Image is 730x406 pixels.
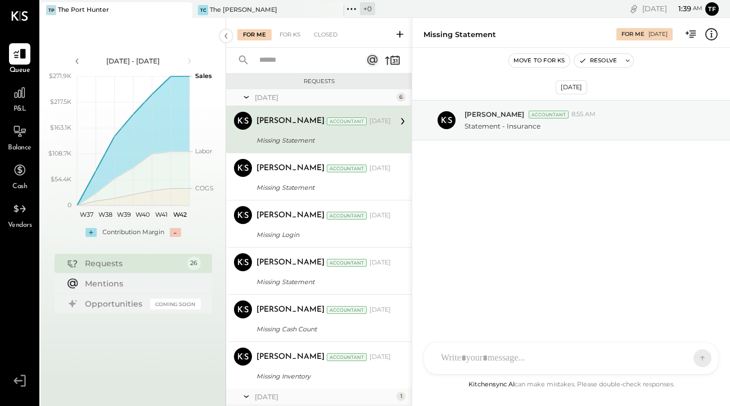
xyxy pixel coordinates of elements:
[13,104,26,115] span: P&L
[237,29,272,40] div: For Me
[648,30,668,38] div: [DATE]
[1,82,39,115] a: P&L
[195,147,212,155] text: Labor
[369,258,391,267] div: [DATE]
[509,54,570,67] button: Move to for ks
[256,182,387,193] div: Missing Statement
[628,3,639,15] div: copy link
[195,184,214,192] text: COGS
[187,257,201,270] div: 26
[369,305,391,314] div: [DATE]
[256,257,325,268] div: [PERSON_NAME]
[150,299,201,309] div: Coming Soon
[574,54,621,67] button: Resolve
[195,72,212,80] text: Sales
[669,3,691,14] span: 1 : 39
[256,276,387,288] div: Missing Statement
[369,117,391,126] div: [DATE]
[256,352,325,363] div: [PERSON_NAME]
[360,2,375,15] div: + 0
[256,210,325,221] div: [PERSON_NAME]
[571,110,596,119] span: 8:55 AM
[693,4,702,12] span: am
[396,93,405,102] div: 6
[255,93,394,102] div: [DATE]
[155,211,168,218] text: W41
[308,29,343,40] div: Closed
[255,392,394,402] div: [DATE]
[85,298,145,309] div: Opportunities
[12,182,27,192] span: Cash
[85,258,182,269] div: Requests
[85,228,97,237] div: +
[369,353,391,362] div: [DATE]
[256,323,387,335] div: Missing Cash Count
[256,135,387,146] div: Missing Statement
[170,228,181,237] div: -
[369,164,391,173] div: [DATE]
[58,6,109,15] div: The Port Hunter
[173,211,187,218] text: W42
[1,198,39,231] a: Vendors
[1,121,39,153] a: Balance
[327,212,367,220] div: Accountant
[256,229,387,240] div: Missing Login
[85,278,195,289] div: Mentions
[8,221,32,231] span: Vendors
[51,175,71,183] text: $54.4K
[79,211,93,218] text: W37
[274,29,306,40] div: For KS
[256,116,325,127] div: [PERSON_NAME]
[642,3,702,14] div: [DATE]
[327,353,367,361] div: Accountant
[327,165,367,172] div: Accountant
[256,371,387,382] div: Missing Inventory
[98,211,112,218] text: W38
[423,29,496,40] div: Missing Statement
[102,228,164,237] div: Contribution Margin
[48,149,71,157] text: $108.7K
[232,77,406,85] div: Requests
[256,163,325,174] div: [PERSON_NAME]
[8,143,31,153] span: Balance
[465,121,540,131] p: Statement - Insurance
[1,43,39,76] a: Queue
[621,30,645,38] div: For Me
[85,56,181,66] div: [DATE] - [DATE]
[396,392,405,401] div: 1
[1,159,39,192] a: Cash
[10,66,30,76] span: Queue
[327,117,367,125] div: Accountant
[210,6,277,15] div: The [PERSON_NAME]
[50,98,71,106] text: $217.5K
[49,72,71,80] text: $271.9K
[116,211,130,218] text: W39
[50,124,71,131] text: $163.1K
[556,80,587,94] div: [DATE]
[67,201,71,209] text: 0
[198,5,208,15] div: TC
[705,2,719,16] button: tf
[46,5,56,15] div: TP
[369,211,391,220] div: [DATE]
[136,211,150,218] text: W40
[465,110,524,119] span: [PERSON_NAME]
[327,259,367,267] div: Accountant
[256,304,325,316] div: [PERSON_NAME]
[529,111,569,118] div: Accountant
[327,306,367,314] div: Accountant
